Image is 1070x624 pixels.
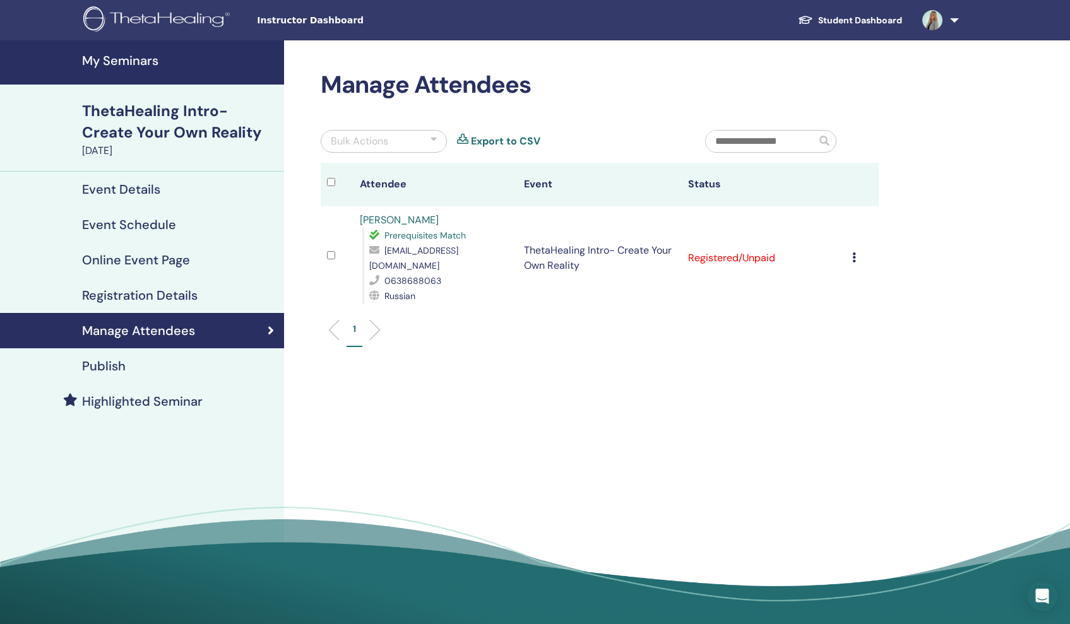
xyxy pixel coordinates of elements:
a: Export to CSV [471,134,540,149]
span: [EMAIL_ADDRESS][DOMAIN_NAME] [369,245,458,271]
h4: Online Event Page [82,252,190,268]
span: Instructor Dashboard [257,14,446,27]
div: Open Intercom Messenger [1027,581,1057,611]
div: [DATE] [82,143,276,158]
th: Status [682,163,846,206]
h2: Manage Attendees [321,71,879,100]
a: ThetaHealing Intro- Create Your Own Reality[DATE] [74,100,284,158]
div: ThetaHealing Intro- Create Your Own Reality [82,100,276,143]
img: logo.png [83,6,234,35]
h4: Event Schedule [82,217,176,232]
div: Bulk Actions [331,134,388,149]
td: ThetaHealing Intro- Create Your Own Reality [518,206,682,310]
a: [PERSON_NAME] [360,213,439,227]
h4: Highlighted Seminar [82,394,203,409]
h4: Publish [82,358,126,374]
a: Student Dashboard [788,9,912,32]
h4: Registration Details [82,288,198,303]
span: Russian [384,290,415,302]
span: 0638688063 [384,275,441,286]
h4: Manage Attendees [82,323,195,338]
img: default.jpg [922,10,942,30]
h4: Event Details [82,182,160,197]
th: Attendee [354,163,518,206]
span: Prerequisites Match [384,230,466,241]
h4: My Seminars [82,53,276,68]
th: Event [518,163,682,206]
img: graduation-cap-white.svg [798,15,813,25]
p: 1 [353,322,356,336]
